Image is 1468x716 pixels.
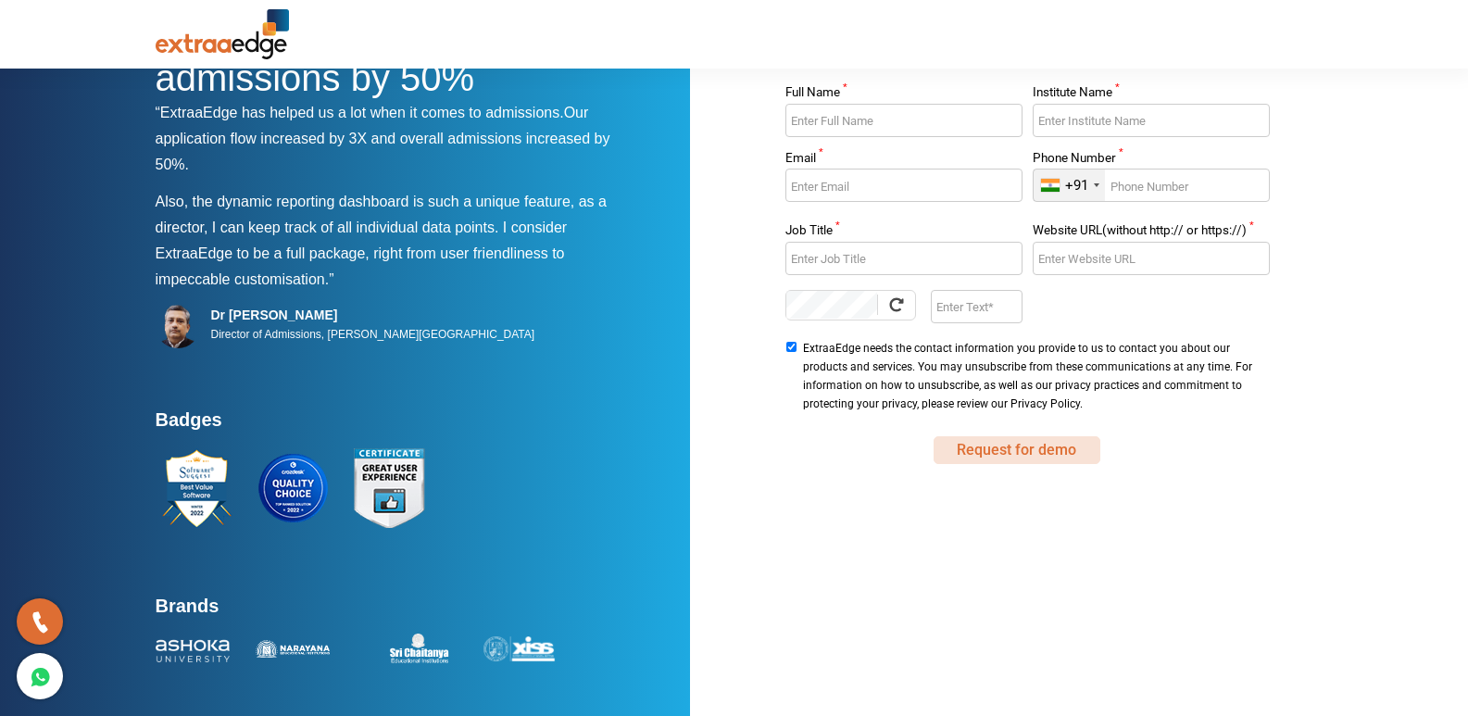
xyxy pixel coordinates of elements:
[785,169,1023,202] input: Enter Email
[1033,224,1270,242] label: Website URL(without http:// or https://)
[1033,152,1270,170] label: Phone Number
[211,307,535,323] h5: Dr [PERSON_NAME]
[1033,86,1270,104] label: Institute Name
[785,224,1023,242] label: Job Title
[803,339,1264,413] span: ExtraaEdge needs the contact information you provide to us to contact you about our products and ...
[156,408,628,442] h4: Badges
[785,104,1023,137] input: Enter Full Name
[1034,170,1105,201] div: India (भारत): +91
[785,342,797,352] input: ExtraaEdge needs the contact information you provide to us to contact you about our products and ...
[156,595,628,628] h4: Brands
[156,194,607,235] span: Also, the dynamic reporting dashboard is such a unique feature, as a director, I can keep track o...
[785,152,1023,170] label: Email
[1033,169,1270,202] input: Enter Phone Number
[785,86,1023,104] label: Full Name
[1065,177,1088,195] div: +91
[156,220,568,287] span: I consider ExtraaEdge to be a full package, right from user friendliness to impeccable customisat...
[156,105,564,120] span: “ExtraaEdge has helped us a lot when it comes to admissions.
[934,436,1100,464] button: SUBMIT
[1033,104,1270,137] input: Enter Institute Name
[931,290,1023,323] input: Enter Text
[785,242,1023,275] input: Enter Job Title
[211,323,535,345] p: Director of Admissions, [PERSON_NAME][GEOGRAPHIC_DATA]
[1033,242,1270,275] input: Enter Website URL
[156,105,610,172] span: Our application flow increased by 3X and overall admissions increased by 50%.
